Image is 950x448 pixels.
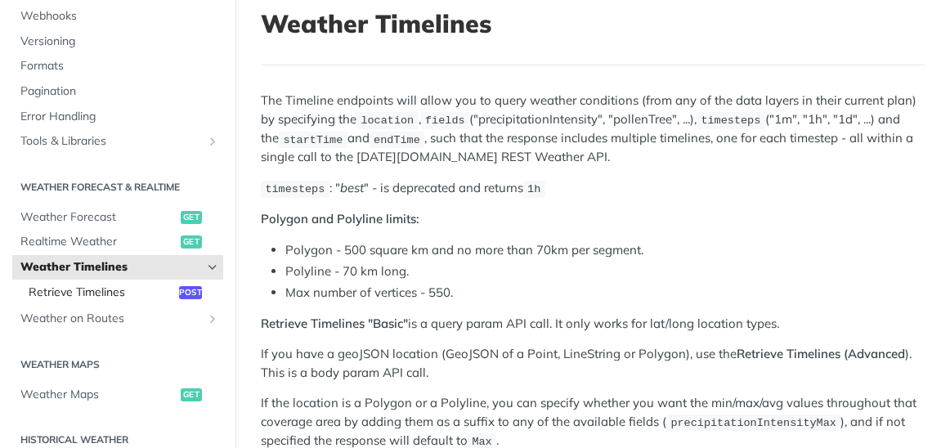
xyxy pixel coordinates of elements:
p: If you have a geoJSON location (GeoJSON of a Point, LineString or Polygon), use the ). This is a ... [261,345,925,382]
a: Versioning [12,29,223,54]
a: Formats [12,54,223,78]
strong: Retrieve Timelines "Basic" [261,316,408,331]
p: is a query param API call. It only works for lat/long location types. [261,315,925,334]
p: : " " - is deprecated and returns [261,179,925,198]
span: timesteps [701,114,760,127]
a: Weather on RoutesShow subpages for Weather on Routes [12,307,223,331]
span: Weather Timelines [20,259,202,276]
span: Versioning [20,34,219,50]
strong: Polygon and Polyline limits: [261,211,419,226]
button: Show subpages for Tools & Libraries [206,135,219,148]
a: Weather TimelinesHide subpages for Weather Timelines [12,255,223,280]
span: 1h [527,183,540,195]
span: get [181,235,202,249]
li: Max number of vertices - 550. [285,284,925,302]
a: Weather Forecastget [12,205,223,230]
em: best [340,180,364,195]
button: Show subpages for Weather on Routes [206,312,219,325]
span: timesteps [265,183,325,195]
span: Retrieve Timelines [29,284,175,301]
span: Webhooks [20,8,219,25]
button: Hide subpages for Weather Timelines [206,261,219,274]
h1: Weather Timelines [261,9,925,38]
li: Polyline - 70 km long. [285,262,925,281]
span: Error Handling [20,109,219,125]
a: Webhooks [12,4,223,29]
span: get [181,388,202,401]
span: fields [425,114,465,127]
a: Pagination [12,79,223,104]
span: Weather Forecast [20,209,177,226]
a: Realtime Weatherget [12,230,223,254]
h2: Historical Weather [12,432,223,447]
h2: Weather Maps [12,357,223,372]
h2: Weather Forecast & realtime [12,180,223,195]
p: The Timeline endpoints will allow you to query weather conditions (from any of the data layers in... [261,92,925,167]
span: Max [472,436,491,448]
li: Polygon - 500 square km and no more than 70km per segment. [285,241,925,260]
span: Tools & Libraries [20,133,202,150]
span: Weather on Routes [20,311,202,327]
span: startTime [283,133,343,146]
a: Retrieve Timelinespost [20,280,223,305]
a: Weather Mapsget [12,383,223,407]
span: precipitationIntensityMax [670,417,836,429]
span: Formats [20,58,219,74]
span: endTime [374,133,420,146]
span: Pagination [20,83,219,100]
a: Tools & LibrariesShow subpages for Tools & Libraries [12,129,223,154]
a: Error Handling [12,105,223,129]
span: post [179,286,202,299]
span: location [361,114,414,127]
span: get [181,211,202,224]
span: Realtime Weather [20,234,177,250]
span: Weather Maps [20,387,177,403]
strong: Retrieve Timelines (Advanced [737,346,905,361]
